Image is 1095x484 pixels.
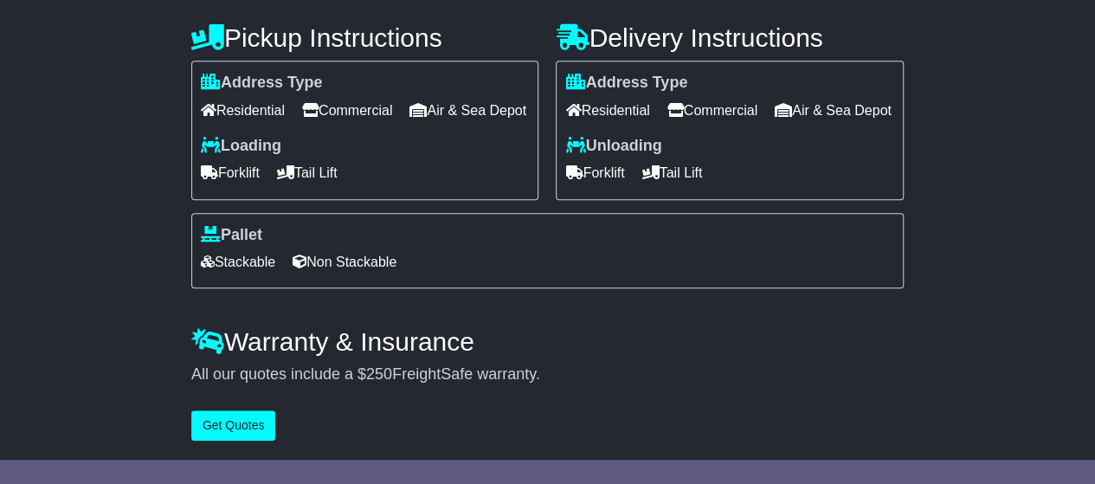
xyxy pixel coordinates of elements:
[201,226,262,245] label: Pallet
[409,97,526,124] span: Air & Sea Depot
[201,248,275,275] span: Stackable
[201,74,323,93] label: Address Type
[191,23,539,52] h4: Pickup Instructions
[565,97,649,124] span: Residential
[201,137,281,156] label: Loading
[565,159,624,186] span: Forklift
[191,410,276,441] button: Get Quotes
[667,97,757,124] span: Commercial
[201,159,260,186] span: Forklift
[201,97,285,124] span: Residential
[277,159,338,186] span: Tail Lift
[302,97,392,124] span: Commercial
[293,248,396,275] span: Non Stackable
[565,137,661,156] label: Unloading
[191,327,904,356] h4: Warranty & Insurance
[775,97,892,124] span: Air & Sea Depot
[366,365,392,383] span: 250
[641,159,702,186] span: Tail Lift
[191,365,904,384] div: All our quotes include a $ FreightSafe warranty.
[565,74,687,93] label: Address Type
[556,23,904,52] h4: Delivery Instructions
